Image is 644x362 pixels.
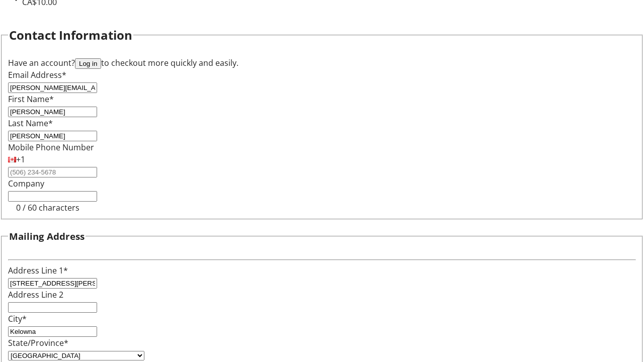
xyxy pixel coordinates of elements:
input: (506) 234-5678 [8,167,97,177]
input: City [8,326,97,337]
label: City* [8,313,27,324]
h2: Contact Information [9,26,132,44]
label: State/Province* [8,337,68,348]
button: Log in [75,58,101,69]
label: Last Name* [8,118,53,129]
label: Address Line 2 [8,289,63,300]
div: Have an account? to checkout more quickly and easily. [8,57,636,69]
tr-character-limit: 0 / 60 characters [16,202,79,213]
label: Company [8,178,44,189]
label: First Name* [8,94,54,105]
input: Address [8,278,97,289]
label: Address Line 1* [8,265,68,276]
label: Mobile Phone Number [8,142,94,153]
label: Email Address* [8,69,66,80]
h3: Mailing Address [9,229,85,243]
